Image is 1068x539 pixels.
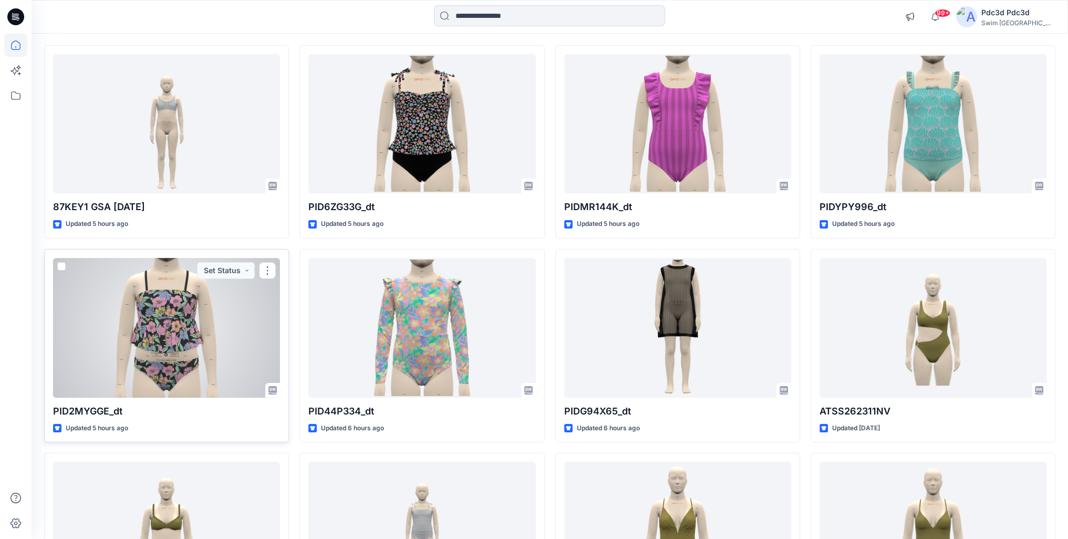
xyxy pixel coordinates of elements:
[564,404,791,419] p: PIDG94X65_dt
[308,200,535,214] p: PID6ZG33G_dt
[577,219,639,230] p: Updated 5 hours ago
[53,54,280,194] a: 87KEY1 GSA 2025.8.7
[577,423,640,434] p: Updated 6 hours ago
[981,19,1055,27] div: Swim [GEOGRAPHIC_DATA]
[832,219,895,230] p: Updated 5 hours ago
[321,423,384,434] p: Updated 6 hours ago
[820,54,1046,194] a: PIDYPY996_dt
[820,404,1046,419] p: ATSS262311NV
[564,200,791,214] p: PIDMR144K_dt
[820,258,1046,398] a: ATSS262311NV
[53,200,280,214] p: 87KEY1 GSA [DATE]
[564,54,791,194] a: PIDMR144K_dt
[53,258,280,398] a: PID2MYGGE_dt
[321,219,383,230] p: Updated 5 hours ago
[832,423,880,434] p: Updated [DATE]
[981,6,1055,19] div: Pdc3d Pdc3d
[308,54,535,194] a: PID6ZG33G_dt
[564,258,791,398] a: PIDG94X65_dt
[935,9,950,17] span: 99+
[956,6,977,27] img: avatar
[53,404,280,419] p: PID2MYGGE_dt
[820,200,1046,214] p: PIDYPY996_dt
[308,404,535,419] p: PID44P334_dt
[66,423,128,434] p: Updated 5 hours ago
[308,258,535,398] a: PID44P334_dt
[66,219,128,230] p: Updated 5 hours ago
